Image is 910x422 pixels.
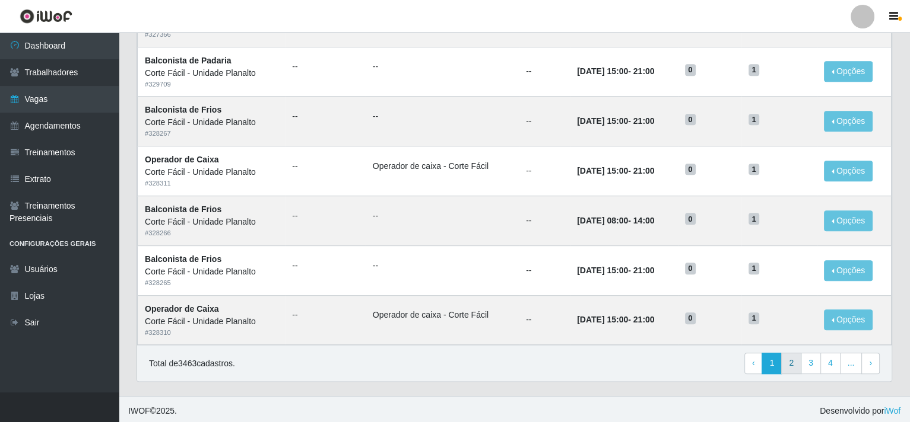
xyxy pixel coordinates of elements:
strong: Balconista de Padaria [145,56,232,65]
div: Corte Fácil - Unidade Planalto [145,116,278,129]
button: Opções [824,210,873,231]
div: # 329709 [145,79,278,89]
td: -- [519,47,570,97]
td: -- [519,245,570,295]
div: # 327366 [145,30,278,40]
ul: -- [292,160,358,172]
span: 1 [749,213,759,225]
ul: -- [373,210,512,222]
span: › [869,358,872,367]
strong: Balconista de Frios [145,204,221,214]
span: ‹ [752,358,755,367]
button: Opções [824,161,873,181]
a: 3 [801,353,821,374]
div: # 328311 [145,178,278,188]
time: 21:00 [633,266,655,275]
time: 21:00 [633,116,655,126]
strong: Balconista de Frios [145,254,221,264]
span: 0 [685,263,696,274]
strong: - [577,166,654,175]
strong: - [577,315,654,324]
button: Opções [824,309,873,330]
ul: -- [373,110,512,123]
strong: - [577,266,654,275]
div: Corte Fácil - Unidade Planalto [145,67,278,79]
button: Opções [824,111,873,132]
time: [DATE] 15:00 [577,315,628,324]
time: [DATE] 08:00 [577,216,628,225]
strong: - [577,216,654,225]
strong: - [577,66,654,76]
span: 0 [685,114,696,126]
strong: Balconista de Frios [145,105,221,114]
span: 0 [685,164,696,175]
td: -- [519,196,570,245]
td: -- [519,295,570,345]
li: Operador de caixa - Corte Fácil [373,160,512,172]
a: iWof [884,406,901,415]
span: 1 [749,263,759,274]
nav: pagination [744,353,880,374]
div: # 328265 [145,278,278,288]
a: 1 [762,353,782,374]
ul: -- [292,260,358,272]
time: 21:00 [633,166,655,175]
a: Previous [744,353,763,374]
td: -- [519,146,570,196]
a: Next [861,353,880,374]
p: Total de 3463 cadastros. [149,357,235,370]
time: [DATE] 15:00 [577,166,628,175]
span: 0 [685,213,696,225]
button: Opções [824,61,873,82]
strong: - [577,116,654,126]
span: 1 [749,114,759,126]
ul: -- [373,260,512,272]
div: # 328310 [145,328,278,338]
div: Corte Fácil - Unidade Planalto [145,166,278,178]
td: -- [519,97,570,146]
div: Corte Fácil - Unidade Planalto [145,216,278,228]
span: 1 [749,164,759,175]
a: 2 [781,353,801,374]
div: Corte Fácil - Unidade Planalto [145,266,278,278]
li: Operador de caixa - Corte Fácil [373,309,512,321]
time: 21:00 [633,66,655,76]
span: IWOF [128,406,150,415]
ul: -- [292,60,358,73]
time: 14:00 [633,216,655,225]
span: Desenvolvido por [820,405,901,417]
ul: -- [292,309,358,321]
div: Corte Fácil - Unidade Planalto [145,315,278,328]
div: # 328267 [145,129,278,139]
span: 0 [685,312,696,324]
button: Opções [824,260,873,281]
a: 4 [820,353,841,374]
ul: -- [292,210,358,222]
span: 0 [685,64,696,76]
time: [DATE] 15:00 [577,66,628,76]
time: 21:00 [633,315,655,324]
span: 1 [749,64,759,76]
strong: Operador de Caixa [145,155,219,164]
ul: -- [373,60,512,73]
a: ... [840,353,863,374]
div: # 328266 [145,228,278,238]
time: [DATE] 15:00 [577,266,628,275]
ul: -- [292,110,358,123]
img: CoreUI Logo [20,9,72,24]
span: 1 [749,312,759,324]
span: © 2025 . [128,405,177,417]
time: [DATE] 15:00 [577,116,628,126]
strong: Operador de Caixa [145,304,219,314]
